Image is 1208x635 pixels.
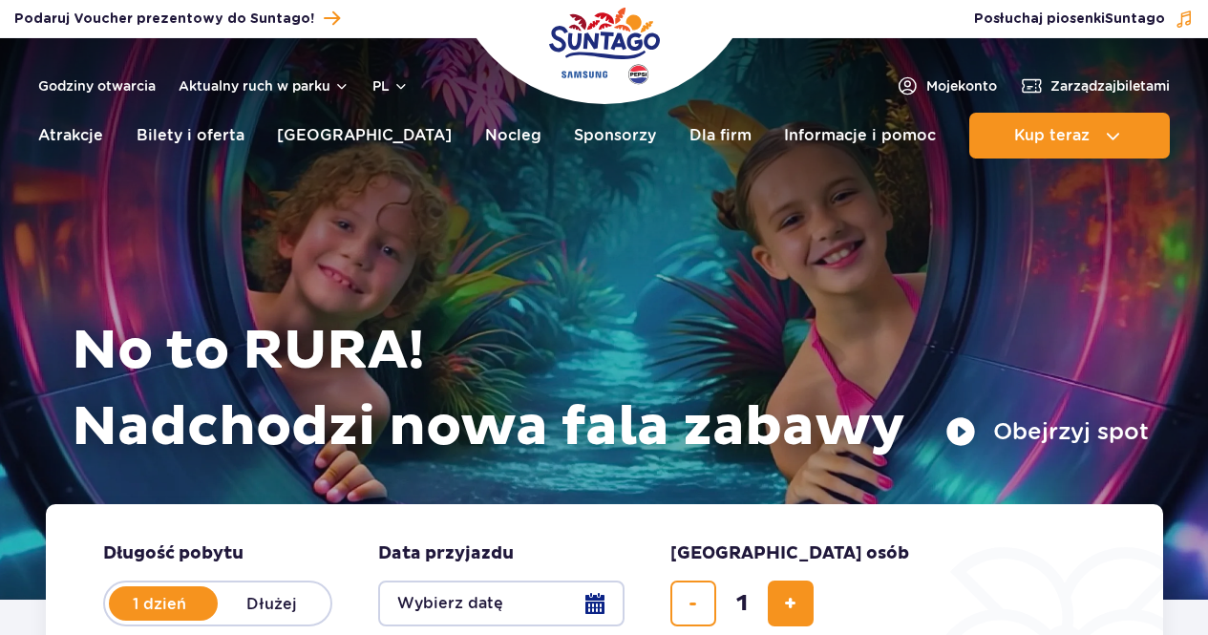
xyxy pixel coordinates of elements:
[277,113,452,159] a: [GEOGRAPHIC_DATA]
[1014,127,1090,144] span: Kup teraz
[1020,74,1170,97] a: Zarządzajbiletami
[218,583,327,624] label: Dłużej
[38,76,156,95] a: Godziny otwarcia
[974,10,1165,29] span: Posłuchaj piosenki
[1105,12,1165,26] span: Suntago
[72,313,1149,466] h1: No to RURA! Nadchodzi nowa fala zabawy
[974,10,1194,29] button: Posłuchaj piosenkiSuntago
[378,581,625,626] button: Wybierz datę
[896,74,997,97] a: Mojekonto
[103,542,244,565] span: Długość pobytu
[179,78,350,94] button: Aktualny ruch w parku
[485,113,541,159] a: Nocleg
[689,113,752,159] a: Dla firm
[378,542,514,565] span: Data przyjazdu
[105,583,214,624] label: 1 dzień
[670,581,716,626] button: usuń bilet
[574,113,656,159] a: Sponsorzy
[137,113,244,159] a: Bilety i oferta
[784,113,936,159] a: Informacje i pomoc
[14,6,340,32] a: Podaruj Voucher prezentowy do Suntago!
[1050,76,1170,95] span: Zarządzaj biletami
[14,10,314,29] span: Podaruj Voucher prezentowy do Suntago!
[38,113,103,159] a: Atrakcje
[969,113,1170,159] button: Kup teraz
[768,581,814,626] button: dodaj bilet
[719,581,765,626] input: liczba biletów
[670,542,909,565] span: [GEOGRAPHIC_DATA] osób
[926,76,997,95] span: Moje konto
[372,76,409,95] button: pl
[945,416,1149,447] button: Obejrzyj spot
